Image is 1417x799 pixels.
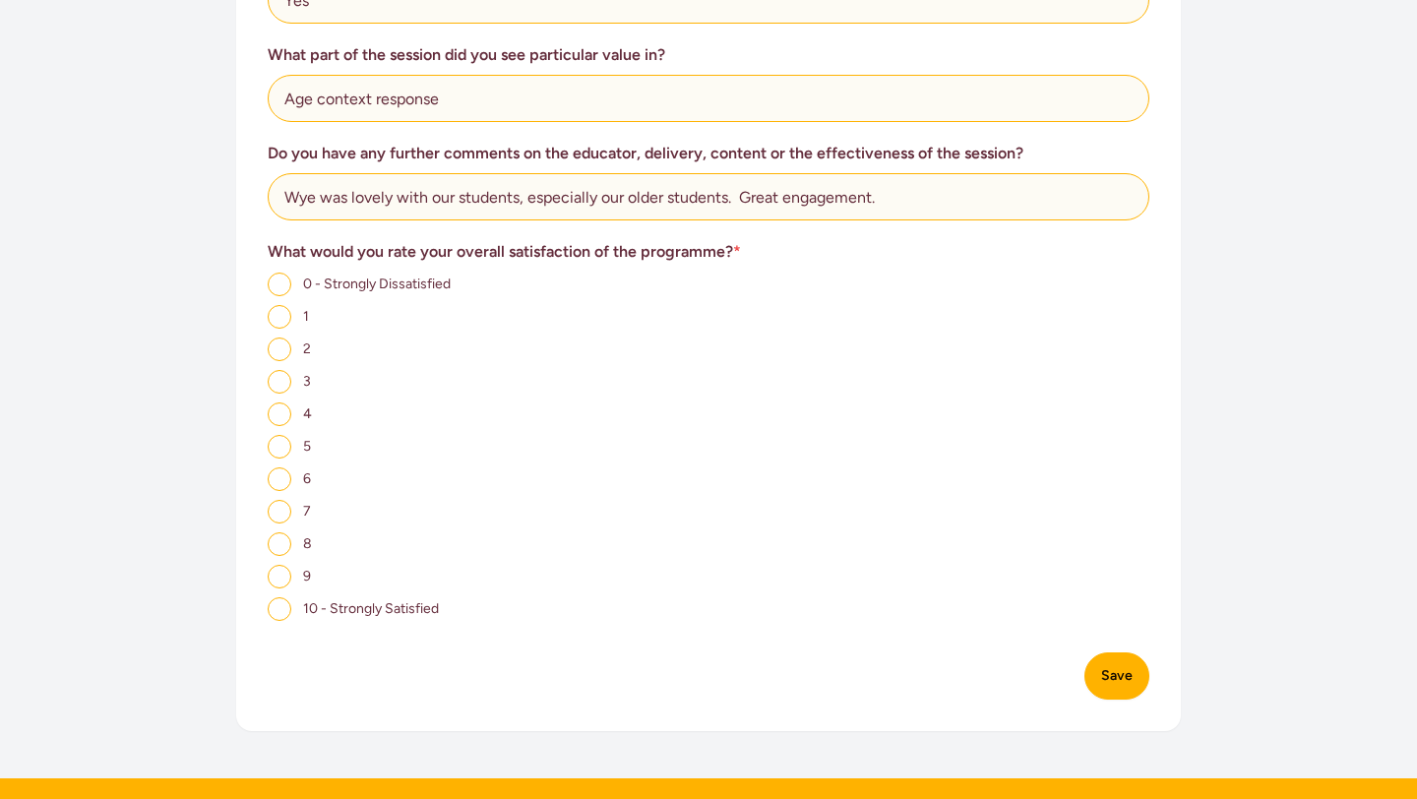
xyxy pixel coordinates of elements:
span: 2 [303,340,311,357]
input: 4 [268,402,291,426]
input: 6 [268,467,291,491]
span: 7 [303,503,311,520]
input: 5 [268,435,291,459]
h3: Do you have any further comments on the educator, delivery, content or the effectiveness of the s... [268,142,1149,165]
span: 3 [303,373,311,390]
span: 4 [303,405,312,422]
span: 8 [303,535,312,552]
span: 6 [303,470,311,487]
h3: What part of the session did you see particular value in? [268,43,1149,67]
span: 9 [303,568,311,584]
input: 8 [268,532,291,556]
button: Save [1084,652,1149,700]
input: 0 - Strongly Dissatisfied [268,273,291,296]
input: 9 [268,565,291,588]
input: 3 [268,370,291,394]
span: 1 [303,308,309,325]
h3: What would you rate your overall satisfaction of the programme? [268,240,1149,264]
span: 10 - Strongly Satisfied [303,600,439,617]
span: 5 [303,438,311,455]
span: 0 - Strongly Dissatisfied [303,276,451,292]
input: 7 [268,500,291,523]
input: 2 [268,338,291,361]
input: 1 [268,305,291,329]
input: 10 - Strongly Satisfied [268,597,291,621]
